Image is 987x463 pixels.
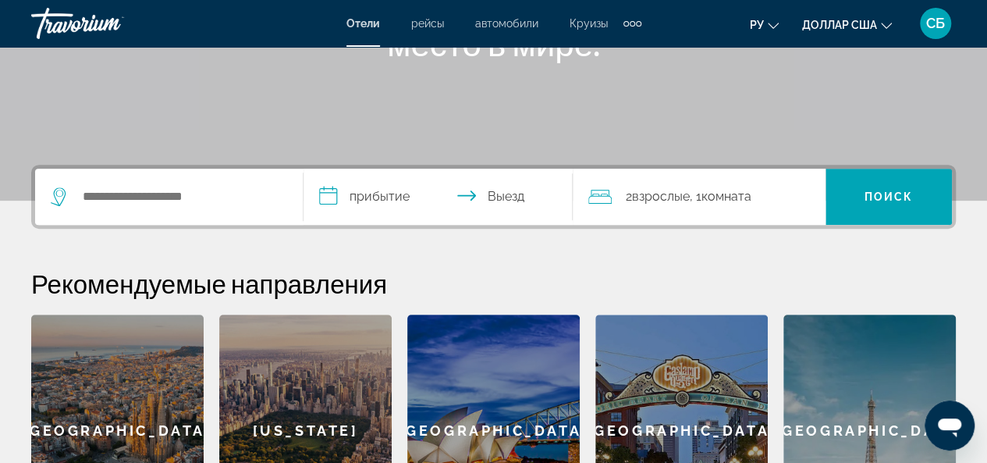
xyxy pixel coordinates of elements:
a: Травориум [31,3,187,44]
button: Изменить валюту [802,13,892,36]
h2: Рекомендуемые направления [31,268,956,299]
iframe: Кнопка запуска окна обмена сообщениями [925,401,975,451]
button: Меню пользователя [915,7,956,40]
font: доллар США [802,19,877,31]
button: Поиск [825,169,952,225]
font: 2 [626,189,632,204]
font: СБ [926,15,945,31]
font: Взрослые [632,189,690,204]
button: Даты заезда и выезда [304,169,572,225]
font: Поиск [865,191,914,203]
font: , 1 [690,189,701,204]
button: Дополнительные элементы навигации [623,11,641,36]
button: Путешественники: 2 взрослых, 0 детей [573,169,825,225]
a: автомобили [475,17,538,30]
a: рейсы [411,17,444,30]
div: Виджет поиска [35,169,952,225]
font: Комната [701,189,751,204]
font: ру [750,19,764,31]
a: Отели [346,17,380,30]
a: Круизы [570,17,608,30]
button: Изменить язык [750,13,779,36]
